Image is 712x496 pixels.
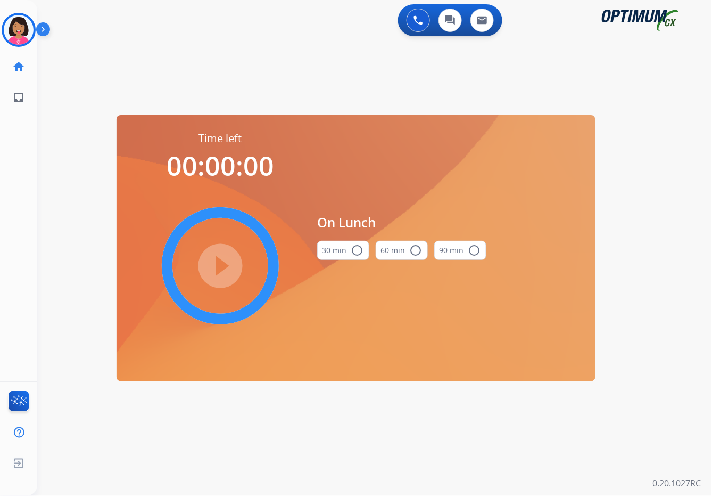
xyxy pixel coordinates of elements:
mat-icon: radio_button_unchecked [409,244,422,257]
img: avatar [4,15,34,45]
mat-icon: home [12,60,25,73]
span: 00:00:00 [167,148,274,184]
p: 0.20.1027RC [653,477,701,490]
mat-icon: radio_button_unchecked [351,244,363,257]
span: Time left [199,131,242,146]
span: On Lunch [317,213,486,232]
mat-icon: inbox [12,91,25,104]
button: 30 min [317,241,369,260]
button: 90 min [434,241,486,260]
button: 60 min [376,241,428,260]
mat-icon: radio_button_unchecked [468,244,481,257]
